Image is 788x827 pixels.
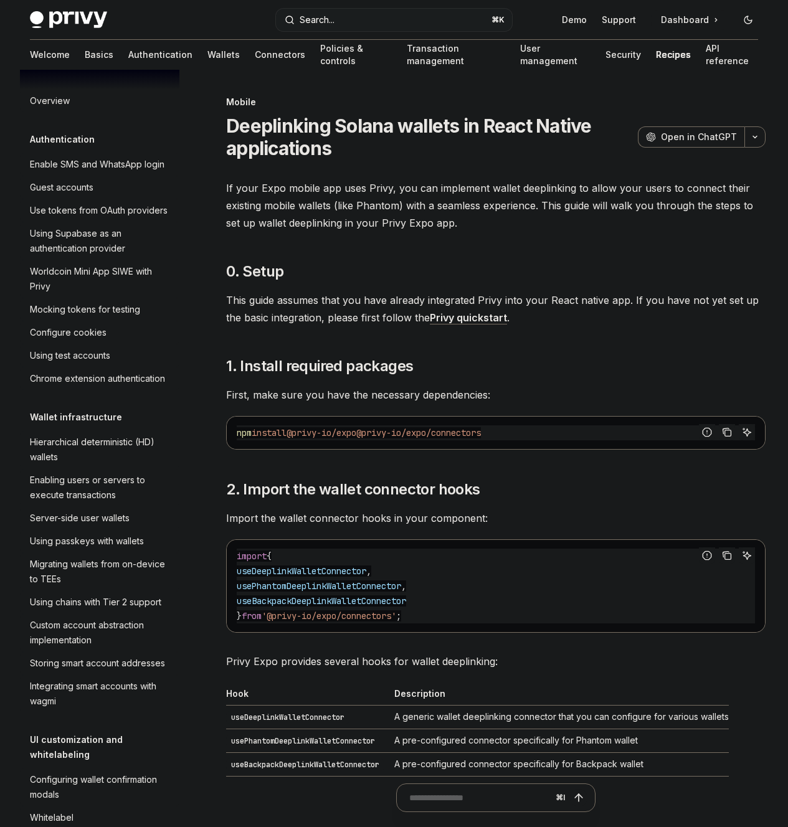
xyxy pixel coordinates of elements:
a: Configure cookies [20,321,179,344]
div: Custom account abstraction implementation [30,618,172,648]
a: Authentication [128,40,192,70]
h5: UI customization and whitelabeling [30,732,179,762]
a: Using test accounts [20,344,179,367]
a: Demo [562,14,587,26]
div: Enable SMS and WhatsApp login [30,157,164,172]
a: Chrome extension authentication [20,367,179,390]
a: Overview [20,90,179,112]
a: Integrating smart accounts with wagmi [20,675,179,712]
a: Policies & controls [320,40,392,70]
div: Overview [30,93,70,108]
span: from [242,610,262,621]
a: Using chains with Tier 2 support [20,591,179,613]
span: Dashboard [661,14,709,26]
h1: Deeplinking Solana wallets in React Native applications [226,115,633,159]
div: Mobile [226,96,766,108]
button: Open in ChatGPT [638,126,744,148]
a: Dashboard [651,10,728,30]
a: User management [520,40,591,70]
div: Use tokens from OAuth providers [30,203,168,218]
div: Configuring wallet confirmation modals [30,772,172,802]
span: @privy-io/expo/connectors [356,427,481,438]
span: , [366,565,371,577]
span: 1. Install required packages [226,356,413,376]
a: Using Supabase as an authentication provider [20,222,179,260]
div: Using test accounts [30,348,110,363]
div: Enabling users or servers to execute transactions [30,473,172,503]
button: Open search [276,9,512,31]
span: { [267,551,272,562]
span: , [401,580,406,592]
a: Security [605,40,641,70]
span: Privy Expo provides several hooks for wallet deeplinking: [226,653,766,670]
div: Integrating smart accounts with wagmi [30,679,172,709]
span: If your Expo mobile app uses Privy, you can implement wallet deeplinking to allow your users to c... [226,179,766,232]
a: Recipes [656,40,691,70]
a: Guest accounts [20,176,179,199]
a: API reference [706,40,758,70]
span: This guide assumes that you have already integrated Privy into your React native app. If you have... [226,291,766,326]
span: Open in ChatGPT [661,131,737,143]
div: Using passkeys with wallets [30,534,144,549]
td: A pre-configured connector specifically for Backpack wallet [389,753,729,777]
td: A pre-configured connector specifically for Phantom wallet [389,729,729,753]
span: npm [237,427,252,438]
div: Using chains with Tier 2 support [30,595,161,610]
span: 2. Import the wallet connector hooks [226,480,480,499]
code: usePhantomDeeplinkWalletConnector [226,735,380,747]
span: useDeeplinkWalletConnector [237,565,366,577]
a: Welcome [30,40,70,70]
code: useBackpackDeeplinkWalletConnector [226,758,384,771]
button: Ask AI [739,547,755,564]
span: install [252,427,287,438]
input: Ask a question... [409,784,551,811]
a: Migrating wallets from on-device to TEEs [20,553,179,590]
button: Report incorrect code [699,547,715,564]
span: '@privy-io/expo/connectors' [262,610,396,621]
a: Worldcoin Mini App SIWE with Privy [20,260,179,298]
a: Enable SMS and WhatsApp login [20,153,179,176]
div: Using Supabase as an authentication provider [30,226,172,256]
span: Import the wallet connector hooks in your component: [226,509,766,527]
span: ; [396,610,401,621]
h5: Authentication [30,132,95,147]
span: useBackpackDeeplinkWalletConnector [237,595,406,607]
span: usePhantomDeeplinkWalletConnector [237,580,401,592]
button: Copy the contents from the code block [719,547,735,564]
a: Basics [85,40,113,70]
span: } [237,610,242,621]
div: Chrome extension authentication [30,371,165,386]
a: Using passkeys with wallets [20,530,179,552]
div: Server-side user wallets [30,511,130,526]
button: Toggle dark mode [738,10,758,30]
div: Hierarchical deterministic (HD) wallets [30,435,172,465]
a: Storing smart account addresses [20,652,179,674]
div: Guest accounts [30,180,93,195]
span: ⌘ K [491,15,505,25]
div: Worldcoin Mini App SIWE with Privy [30,264,172,294]
span: @privy-io/expo [287,427,356,438]
img: dark logo [30,11,107,29]
div: Mocking tokens for testing [30,302,140,317]
a: Use tokens from OAuth providers [20,199,179,222]
a: Connectors [255,40,305,70]
a: Custom account abstraction implementation [20,614,179,651]
a: Hierarchical deterministic (HD) wallets [20,431,179,468]
th: Hook [226,688,389,706]
a: Mocking tokens for testing [20,298,179,321]
a: Enabling users or servers to execute transactions [20,469,179,506]
h5: Wallet infrastructure [30,410,122,425]
th: Description [389,688,729,706]
a: Server-side user wallets [20,507,179,529]
div: Configure cookies [30,325,107,340]
code: useDeeplinkWalletConnector [226,711,349,724]
button: Report incorrect code [699,424,715,440]
button: Ask AI [739,424,755,440]
button: Send message [570,789,587,806]
a: Privy quickstart [430,311,507,324]
td: A generic wallet deeplinking connector that you can configure for various wallets [389,706,729,729]
button: Copy the contents from the code block [719,424,735,440]
a: Configuring wallet confirmation modals [20,768,179,806]
a: Support [602,14,636,26]
span: First, make sure you have the necessary dependencies: [226,386,766,404]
